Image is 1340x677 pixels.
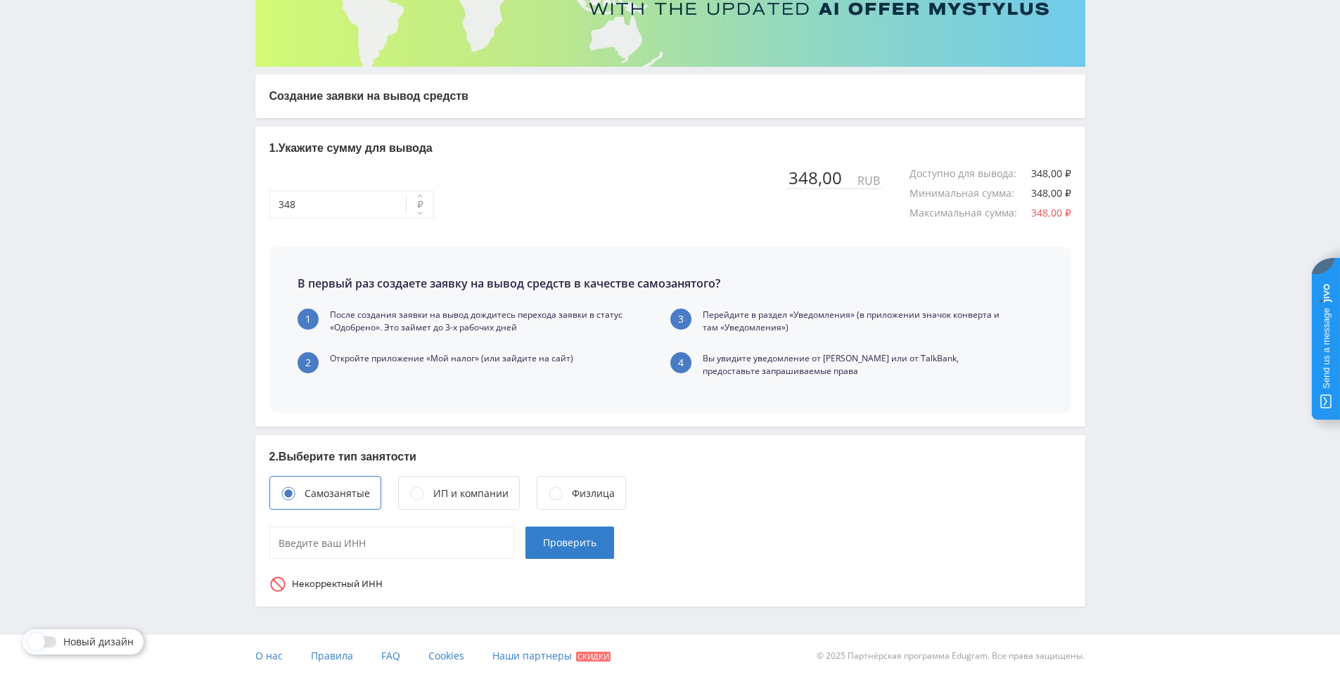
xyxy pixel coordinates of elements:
p: 1. Укажите сумму для вывода [269,141,1071,156]
input: Введите ваш ИНН [269,527,514,559]
p: 2. Выберите тип занятости [269,449,1071,465]
div: Физлица [572,486,615,501]
div: ИП и компании [433,486,509,501]
span: Cookies [428,649,464,662]
span: Правила [311,649,353,662]
div: RUB [856,174,881,187]
div: 348,00 ₽ [1031,168,1071,179]
a: Cookies [428,635,464,677]
div: 348,00 ₽ [1031,188,1071,199]
p: Откройте приложение «Мой налог» (или зайдите на сайт) [330,352,573,365]
div: 2 [298,352,319,373]
div: 1 [298,309,319,330]
p: Перейдите в раздел «Уведомления» (в приложении значок конверта и там «Уведомления») [703,309,1015,334]
span: 348,00 ₽ [1031,206,1071,219]
div: Некорректный ИНН [292,579,383,589]
button: Проверить [525,527,614,559]
span: Наши партнеры [492,649,572,662]
div: Самозанятые [305,486,370,501]
div: 4 [670,352,691,373]
div: Минимальная сумма : [910,188,1028,199]
span: FAQ [381,649,400,662]
a: О нас [255,635,283,677]
button: ₽ [406,191,434,219]
span: Новый дизайн [63,636,134,647]
span: Проверить [543,537,596,548]
p: В первый раз создаете заявку на вывод средств в качестве самозанятого? [298,275,720,292]
p: Создание заявки на вывод средств [269,89,1071,104]
div: Максимальная сумма : [910,207,1031,219]
div: Доступно для вывода : [910,168,1030,179]
div: © 2025 Партнёрская программа Edugram. Все права защищены. [677,635,1085,677]
span: Скидки [576,652,611,662]
div: 348,00 [787,168,856,188]
p: После создания заявки на вывод дождитесь перехода заявки в статус «Одобрено». Это займет до 3-х р... [330,309,642,334]
a: Наши партнеры Скидки [492,635,611,677]
div: 3 [670,309,691,330]
a: Правила [311,635,353,677]
a: FAQ [381,635,400,677]
p: Вы увидите уведомление от [PERSON_NAME] или от TalkBank, предоставьте запрашиваемые права [703,352,1015,378]
span: О нас [255,649,283,662]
